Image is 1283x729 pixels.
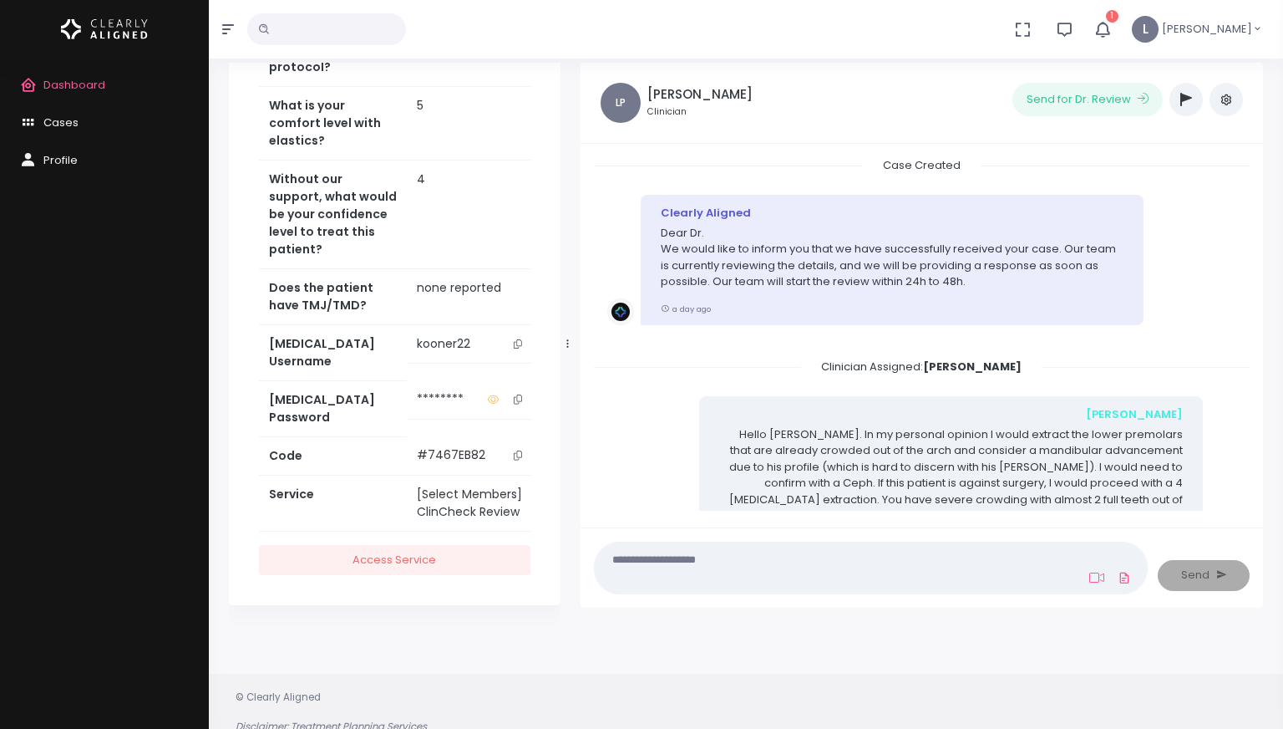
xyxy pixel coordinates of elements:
span: [PERSON_NAME] [1162,21,1252,38]
div: [PERSON_NAME] [719,406,1183,423]
div: scrollable content [594,157,1250,512]
th: Does the patient have TMJ/TMD? [259,268,407,324]
span: Profile [43,152,78,168]
b: [PERSON_NAME] [923,359,1022,375]
span: Cases [43,115,79,130]
td: none reported [407,268,540,324]
span: Case Created [863,152,981,178]
span: L [1132,16,1159,43]
th: [MEDICAL_DATA] Username [259,324,407,380]
a: Add Loom Video [1086,571,1108,584]
td: 4 [407,160,540,268]
th: What is your comfort level with elastics? [259,86,407,160]
span: 1 [1106,10,1118,23]
p: Dear Dr. We would like to inform you that we have successfully received your case. Our team is cu... [661,225,1124,290]
th: Without our support, what would be your confidence level to treat this patient? [259,160,407,268]
div: [Select Members] ClinCheck Review [417,486,530,521]
td: 5 [407,86,540,160]
a: Access Service [259,545,530,576]
button: Send for Dr. Review [1012,83,1163,116]
a: Add Files [1114,563,1134,593]
td: #7467EB82 [407,436,540,475]
th: Service [259,476,407,532]
td: kooner22 [407,325,540,364]
span: LP [601,83,641,123]
span: Dashboard [43,77,105,93]
small: Clinician [647,105,753,119]
div: Clearly Aligned [661,205,1124,222]
p: Hello [PERSON_NAME]. In my personal opinion I would extract the lower premolars that are already ... [719,426,1183,606]
small: a day ago [661,303,711,314]
th: Code [259,436,407,475]
img: Logo Horizontal [61,12,148,47]
h5: [PERSON_NAME] [647,87,753,102]
th: [MEDICAL_DATA] Password [259,380,407,436]
div: scrollable content [229,63,560,626]
span: Clinician Assigned: [801,354,1042,380]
